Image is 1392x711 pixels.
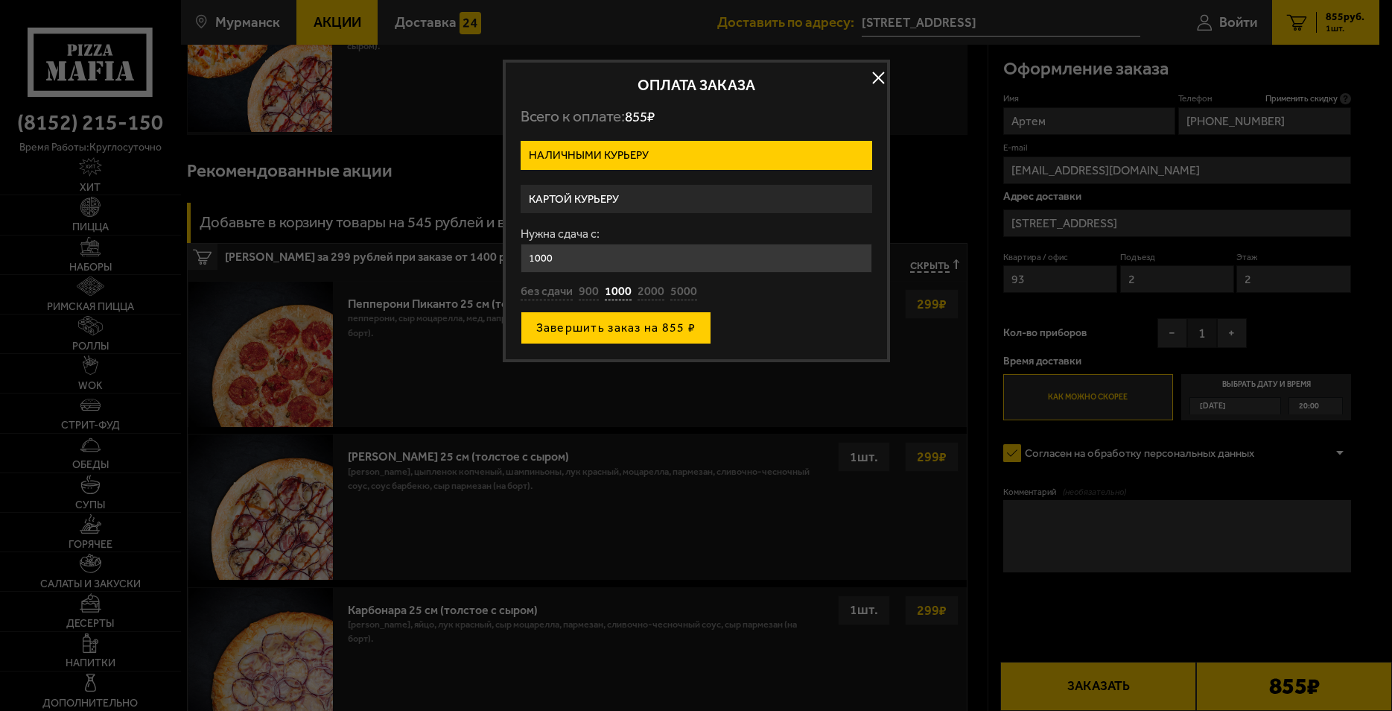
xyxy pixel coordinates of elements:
span: 855 ₽ [625,108,655,125]
label: Картой курьеру [521,185,872,214]
button: 5000 [670,284,697,300]
label: Наличными курьеру [521,141,872,170]
button: без сдачи [521,284,573,300]
button: 900 [579,284,599,300]
label: Нужна сдача с: [521,228,872,240]
button: 2000 [638,284,664,300]
h2: Оплата заказа [521,78,872,92]
p: Всего к оплате: [521,107,872,126]
button: Завершить заказ на 855 ₽ [521,312,712,344]
button: 1000 [605,284,632,300]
